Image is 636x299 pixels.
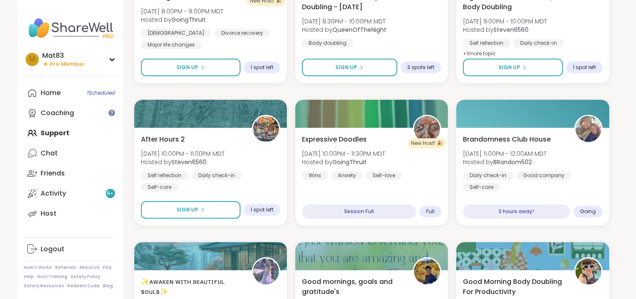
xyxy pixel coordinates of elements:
[493,26,529,34] b: Steven6560
[141,158,225,166] span: Hosted by
[41,209,56,218] div: Host
[141,183,178,191] div: Self-care
[414,116,440,142] img: GoingThruIt
[463,39,510,47] div: Self reflection
[141,201,240,219] button: Sign Up
[335,64,357,71] span: Sign Up
[141,41,202,49] div: Major life changes
[302,134,367,144] span: Expressive Doodles
[253,258,279,284] img: lyssa
[463,59,562,76] button: Sign Up
[332,26,386,34] b: QueenOfTheNight
[141,171,188,180] div: Self reflection
[141,59,240,76] button: Sign Up
[50,61,84,68] span: Pro Member
[302,17,386,26] span: [DATE] 8:30PM - 10:00PM MDT
[250,64,273,71] span: 1 spot left
[103,265,112,271] a: FAQ
[463,134,551,144] span: Brandomness Club House
[463,17,547,26] span: [DATE] 9:00PM - 10:00PM MDT
[141,277,243,297] span: ✨ᴀᴡᴀᴋᴇɴ ᴡɪᴛʜ ʙᴇᴀᴜᴛɪғᴜʟ sᴏᴜʟs✨
[108,109,115,116] iframe: Spotlight
[463,149,547,158] span: [DATE] 11:00PM - 12:00AM MDT
[41,245,64,254] div: Logout
[250,206,273,213] span: 1 spot left
[24,239,117,259] a: Logout
[42,51,84,60] div: Mat83
[41,149,58,158] div: Chat
[24,204,117,224] a: Host
[37,274,67,280] a: Host Training
[141,134,185,144] span: After Hours 2
[302,204,416,219] div: Session Full
[575,116,601,142] img: BRandom502
[41,108,74,118] div: Coaching
[71,274,100,280] a: Safety Policy
[302,277,404,297] span: Good mornings, goals and gratitude's
[24,13,117,43] img: ShareWell Nav Logo
[171,15,206,24] b: GoingThruIt
[141,149,225,158] span: [DATE] 10:00PM - 11:00PM MDT
[24,274,34,280] a: Help
[463,183,500,191] div: Self-care
[29,54,35,65] span: M
[580,208,596,215] span: Going
[414,258,440,284] img: CharityRoss
[107,190,114,197] span: 9 +
[575,258,601,284] img: Adrienne_QueenOfTheDawn
[302,26,386,34] span: Hosted by
[516,171,571,180] div: Good company
[103,283,113,289] a: Blog
[253,116,279,142] img: Steven6560
[176,64,198,71] span: Sign Up
[41,169,65,178] div: Friends
[141,29,211,37] div: [DEMOGRAPHIC_DATA]
[24,183,117,204] a: Activity9+
[463,171,513,180] div: Daily check-in
[463,158,547,166] span: Hosted by
[463,277,564,297] span: Good Morning Body Doubling For Productivity
[87,90,115,96] span: 1 Scheduled
[24,283,64,289] a: Safety Resources
[573,64,596,71] span: 1 spot left
[41,189,66,198] div: Activity
[498,64,520,71] span: Sign Up
[366,171,402,180] div: Self-love
[79,265,100,271] a: About Us
[215,29,270,37] div: Divorce recovery
[141,15,223,24] span: Hosted by
[24,163,117,183] a: Friends
[24,103,117,123] a: Coaching
[55,265,76,271] a: Referrals
[24,83,117,103] a: Home1Scheduled
[463,204,570,219] div: 3 hours away!
[463,26,547,34] span: Hosted by
[171,158,207,166] b: Steven6560
[192,171,242,180] div: Daily check-in
[141,7,223,15] span: [DATE] 8:00PM - 9:00PM MDT
[24,143,117,163] a: Chat
[176,206,198,214] span: Sign Up
[407,64,434,71] span: 3 spots left
[24,265,52,271] a: How It Works
[493,158,532,166] b: BRandom502
[67,283,100,289] a: Redeem Code
[41,88,61,98] div: Home
[302,59,397,76] button: Sign Up
[302,158,385,166] span: Hosted by
[332,158,367,166] b: GoingThruIt
[426,208,434,215] span: Full
[513,39,564,47] div: Daily check-in
[302,39,353,47] div: Body doubling
[331,171,363,180] div: Anxiety
[302,171,328,180] div: Wins
[302,149,385,158] span: [DATE] 10:00PM - 11:30PM MDT
[408,138,446,148] div: New Host! 🎉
